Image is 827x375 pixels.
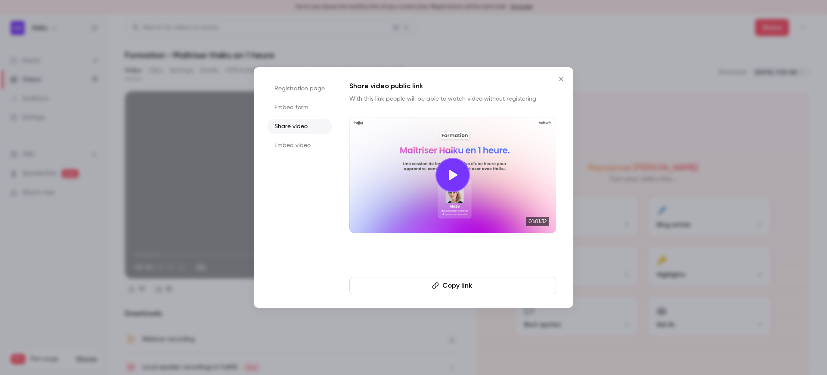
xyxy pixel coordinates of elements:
[267,81,332,96] li: Registration page
[267,119,332,134] li: Share video
[267,100,332,115] li: Embed form
[553,71,570,88] button: Close
[349,95,556,103] p: With this link people will be able to watch video without registering
[349,117,556,233] a: 01:01:32
[349,277,556,294] button: Copy link
[349,81,556,91] h1: Share video public link
[526,217,549,226] span: 01:01:32
[267,138,332,153] li: Embed video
